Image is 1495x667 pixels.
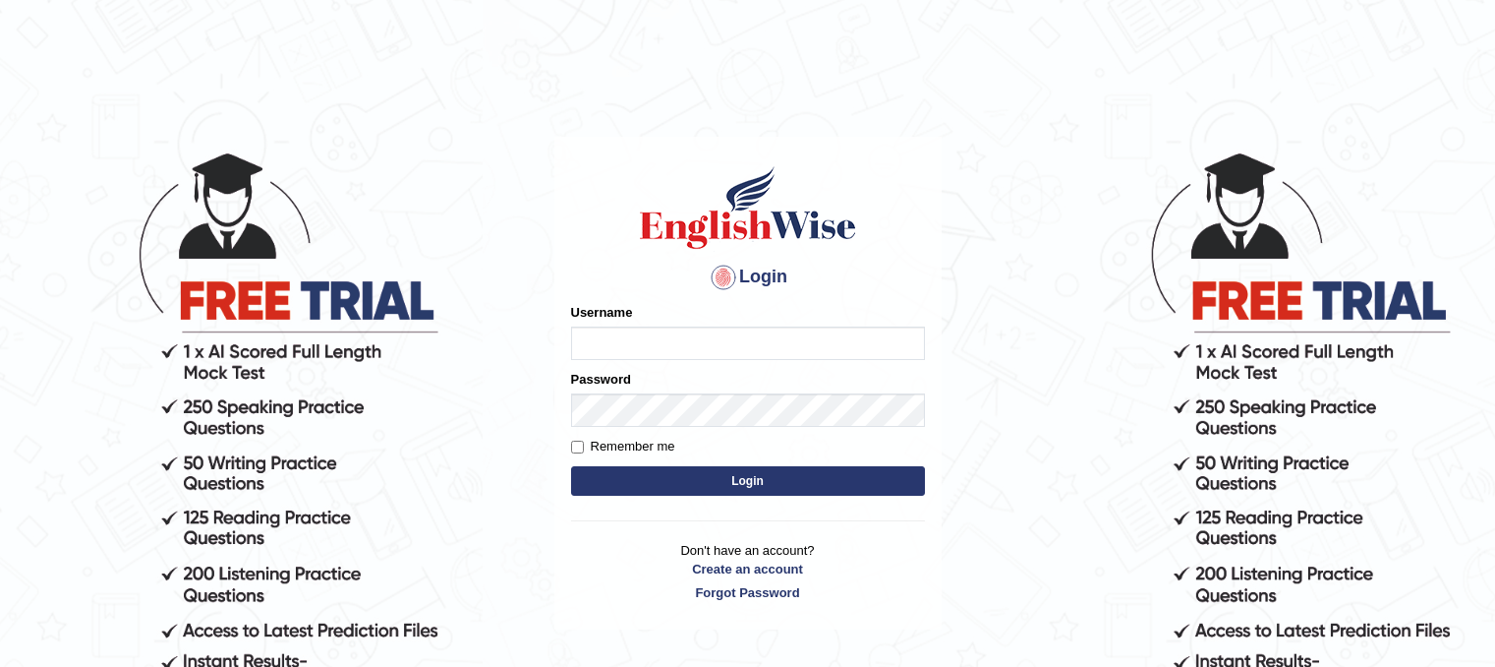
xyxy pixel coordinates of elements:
label: Username [571,303,633,322]
input: Remember me [571,441,584,454]
label: Password [571,370,631,389]
h4: Login [571,262,925,293]
button: Login [571,466,925,496]
p: Don't have an account? [571,541,925,602]
a: Forgot Password [571,583,925,602]
a: Create an account [571,560,925,578]
img: Logo of English Wise sign in for intelligent practice with AI [636,163,860,252]
label: Remember me [571,437,675,456]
